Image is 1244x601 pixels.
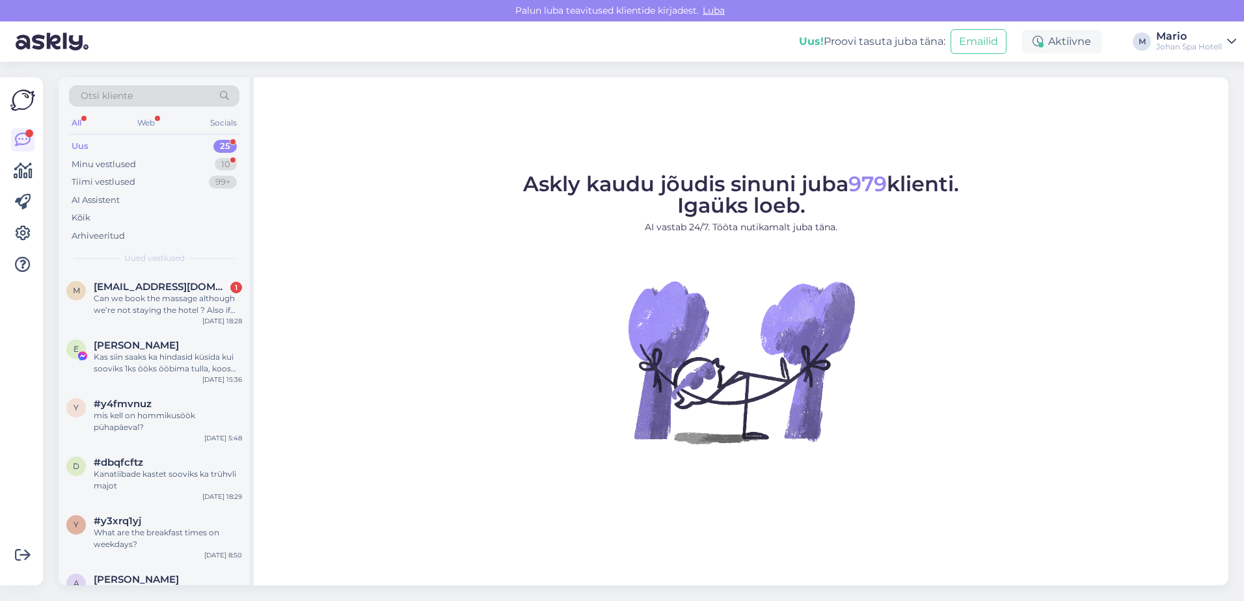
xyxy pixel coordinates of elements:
img: Askly Logo [10,88,35,113]
div: Mario [1156,31,1222,42]
div: 99+ [209,176,237,189]
div: Aktiivne [1022,30,1102,53]
span: y [74,403,79,412]
span: Uued vestlused [124,252,185,264]
div: 10 [215,158,237,171]
span: #y3xrq1yj [94,515,141,527]
span: #dbqfcftz [94,457,143,468]
button: Emailid [951,29,1007,54]
div: AI Assistent [72,194,120,207]
div: [DATE] 18:28 [202,316,242,326]
div: Uus [72,140,88,153]
span: Askly kaudu jõudis sinuni juba klienti. Igaüks loeb. [523,171,959,218]
div: mis kell on hommikusöök pühapäeval? [94,410,242,433]
span: Andrus Rako [94,574,179,585]
span: Otsi kliente [81,89,133,103]
div: Arhiveeritud [72,230,125,243]
a: MarioJohan Spa Hotell [1156,31,1236,52]
span: m [73,286,80,295]
span: Luba [699,5,729,16]
div: Kas siin saaks ka hindasid küsida kui sooviks 1ks ööks ööbima tulla, koos hommikusöögiga? :) [94,351,242,375]
img: No Chat active [624,245,858,479]
span: E [74,344,79,354]
div: All [69,114,84,131]
div: Johan Spa Hotell [1156,42,1222,52]
span: minamiishii222@gmail.com [94,281,229,293]
div: [DATE] 18:29 [202,492,242,501]
span: A [74,578,79,588]
span: d [73,461,79,471]
div: Can we book the massage although we’re not staying the hotel ? Also if the time slot allows, can ... [94,293,242,316]
p: AI vastab 24/7. Tööta nutikamalt juba täna. [523,220,959,234]
div: Minu vestlused [72,158,136,171]
div: [DATE] 8:50 [204,550,242,560]
div: Web [135,114,157,131]
div: 25 [213,140,237,153]
span: 979 [848,171,887,196]
div: Socials [208,114,239,131]
div: M [1133,33,1151,51]
div: Tiimi vestlused [72,176,135,189]
span: Elis Tunder [94,340,179,351]
div: [DATE] 15:36 [202,375,242,384]
div: Kõik [72,211,90,224]
span: y [74,520,79,529]
div: What are the breakfast times on weekdays? [94,527,242,550]
div: Kanatiibade kastet sooviks ka trühvli majot [94,468,242,492]
b: Uus! [799,35,824,47]
span: #y4fmvnuz [94,398,152,410]
div: [DATE] 5:48 [204,433,242,443]
div: 1 [230,282,242,293]
div: Proovi tasuta juba täna: [799,34,945,49]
